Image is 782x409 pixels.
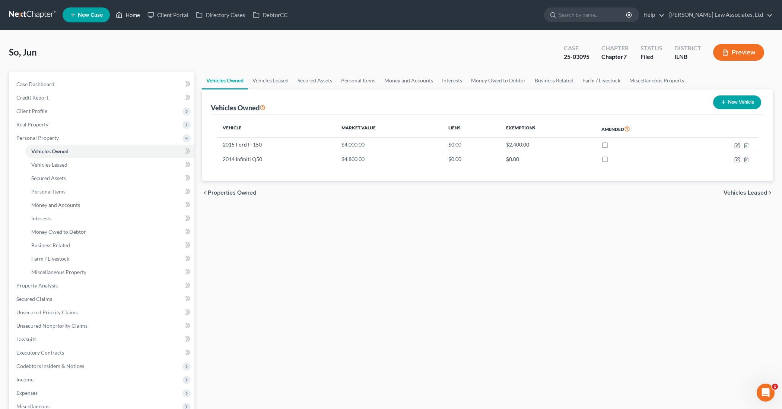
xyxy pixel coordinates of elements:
[16,390,38,396] span: Expenses
[9,47,37,57] span: So, Jun
[10,91,194,104] a: Credit Report
[211,103,266,112] div: Vehicles Owned
[25,212,194,225] a: Interests
[640,44,662,53] div: Status
[31,215,51,221] span: Interests
[25,265,194,279] a: Miscellaneous Property
[78,12,103,18] span: New Case
[595,120,689,138] th: Amended
[10,346,194,359] a: Executory Contracts
[25,145,194,158] a: Vehicles Owned
[202,72,248,89] a: Vehicles Owned
[31,188,66,195] span: Personal Items
[530,72,578,89] a: Business Related
[578,72,625,89] a: Farm / Livestock
[202,190,256,196] button: chevron_left Properties Owned
[500,138,596,152] td: $2,400.00
[772,384,778,390] span: 1
[16,336,36,342] span: Lawsuits
[623,53,627,60] span: 7
[16,135,59,141] span: Personal Property
[25,198,194,212] a: Money and Accounts
[625,72,689,89] a: Miscellaneous Property
[640,8,665,22] a: Help
[10,319,194,333] a: Unsecured Nonpriority Claims
[25,252,194,265] a: Farm / Livestock
[31,255,69,262] span: Farm / Livestock
[25,172,194,185] a: Secured Assets
[336,152,442,166] td: $4,800.00
[16,81,54,87] span: Case Dashboard
[438,72,467,89] a: Interests
[767,190,773,196] i: chevron_right
[31,148,69,154] span: Vehicles Owned
[192,8,249,22] a: Directory Cases
[442,138,500,152] td: $0.00
[16,376,34,383] span: Income
[31,229,86,235] span: Money Owed to Debtor
[713,95,761,109] button: New Vehicle
[10,292,194,306] a: Secured Claims
[217,120,336,138] th: Vehicle
[757,384,775,402] iframe: Intercom live chat
[500,120,596,138] th: Exemptions
[724,190,773,196] button: Vehicles Leased chevron_right
[25,185,194,198] a: Personal Items
[25,239,194,252] a: Business Related
[336,138,442,152] td: $4,000.00
[380,72,438,89] a: Money and Accounts
[16,121,48,128] span: Real Property
[336,120,442,138] th: Market Value
[16,296,52,302] span: Secured Claims
[31,202,80,208] span: Money and Accounts
[16,282,58,289] span: Property Analysis
[724,190,767,196] span: Vehicles Leased
[16,94,48,101] span: Credit Report
[442,120,500,138] th: Liens
[467,72,530,89] a: Money Owed to Debtor
[25,158,194,172] a: Vehicles Leased
[640,53,662,61] div: Filed
[202,190,208,196] i: chevron_left
[144,8,192,22] a: Client Portal
[500,152,596,166] td: $0.00
[217,152,336,166] td: 2014 Infiniti Q50
[16,349,64,356] span: Executory Contracts
[217,138,336,152] td: 2015 Ford F-150
[249,8,291,22] a: DebtorCC
[713,44,764,61] button: Preview
[31,161,67,168] span: Vehicles Leased
[25,225,194,239] a: Money Owed to Debtor
[31,269,86,275] span: Miscellaneous Property
[208,190,256,196] span: Properties Owned
[10,333,194,346] a: Lawsuits
[10,306,194,319] a: Unsecured Priority Claims
[31,175,66,181] span: Secured Assets
[112,8,144,22] a: Home
[665,8,773,22] a: [PERSON_NAME] Law Associates, Ltd
[293,72,337,89] a: Secured Assets
[16,309,78,315] span: Unsecured Priority Claims
[16,323,88,329] span: Unsecured Nonpriority Claims
[674,53,701,61] div: ILNB
[10,279,194,292] a: Property Analysis
[564,44,589,53] div: Case
[674,44,701,53] div: District
[31,242,70,248] span: Business Related
[16,108,47,114] span: Client Profile
[564,53,589,61] div: 25-03095
[601,53,629,61] div: Chapter
[601,44,629,53] div: Chapter
[16,363,84,369] span: Codebtors Insiders & Notices
[248,72,293,89] a: Vehicles Leased
[10,78,194,91] a: Case Dashboard
[442,152,500,166] td: $0.00
[559,8,627,22] input: Search by name...
[337,72,380,89] a: Personal Items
